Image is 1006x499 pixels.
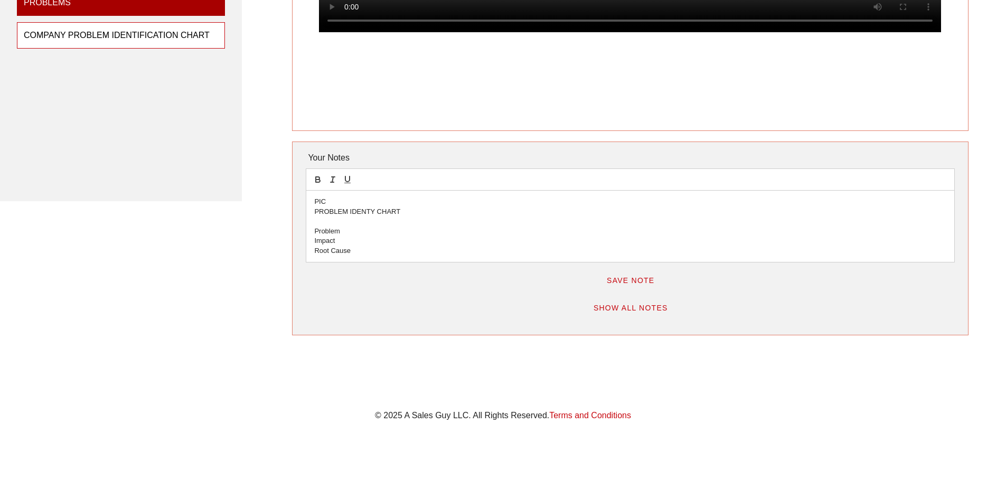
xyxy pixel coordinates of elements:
[314,197,946,206] p: PIC
[314,236,946,246] p: Impact
[598,271,663,290] button: Save Note
[585,298,676,317] button: Show All Notes
[314,246,946,256] p: Root Cause
[549,411,631,420] a: Terms and Conditions
[24,29,210,42] div: Company Problem Identification Chart
[606,276,655,285] span: Save Note
[593,304,668,312] span: Show All Notes
[314,227,946,236] p: Problem
[306,147,954,168] div: Your Notes
[314,207,946,216] p: PROBLEM IDENTY CHART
